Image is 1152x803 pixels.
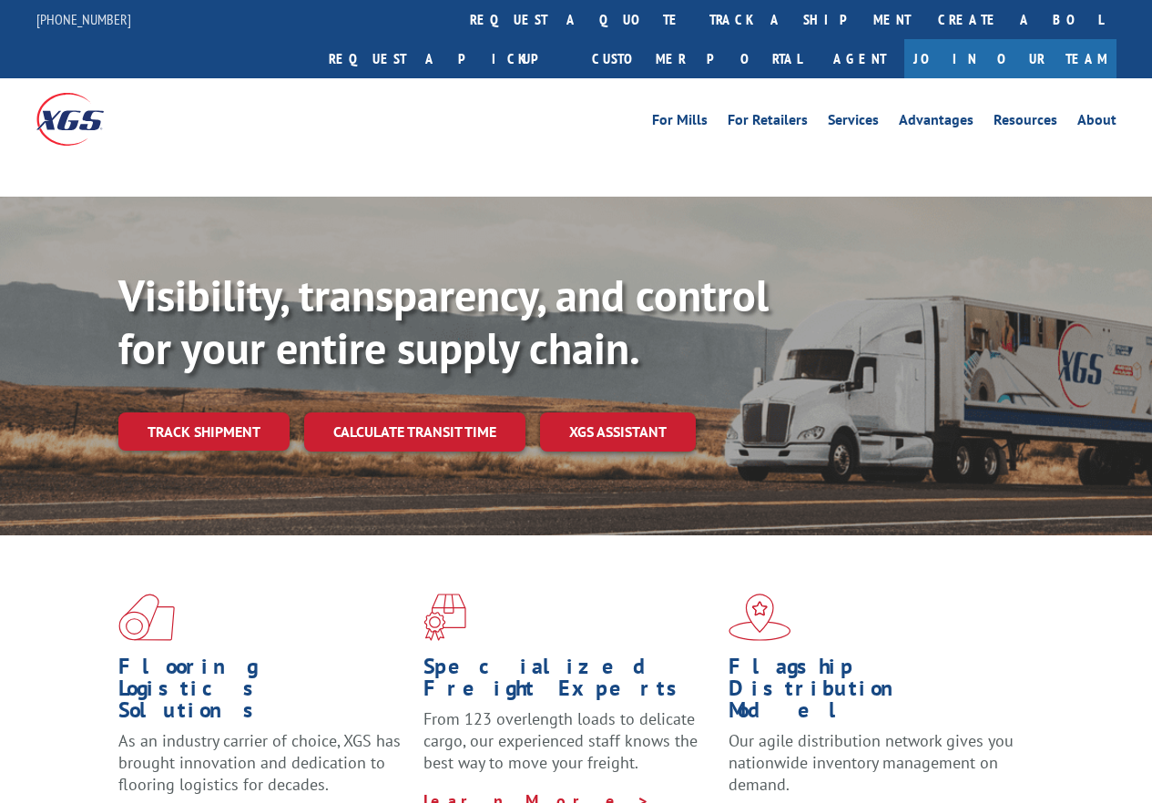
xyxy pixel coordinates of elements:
[729,594,791,641] img: xgs-icon-flagship-distribution-model-red
[904,39,1116,78] a: Join Our Team
[36,10,131,28] a: [PHONE_NUMBER]
[304,412,525,452] a: Calculate transit time
[728,113,808,133] a: For Retailers
[828,113,879,133] a: Services
[1077,113,1116,133] a: About
[729,730,1014,795] span: Our agile distribution network gives you nationwide inventory management on demand.
[118,594,175,641] img: xgs-icon-total-supply-chain-intelligence-red
[815,39,904,78] a: Agent
[315,39,578,78] a: Request a pickup
[423,656,715,708] h1: Specialized Freight Experts
[729,656,1020,730] h1: Flagship Distribution Model
[540,412,696,452] a: XGS ASSISTANT
[994,113,1057,133] a: Resources
[423,708,715,789] p: From 123 overlength loads to delicate cargo, our experienced staff knows the best way to move you...
[578,39,815,78] a: Customer Portal
[118,730,401,795] span: As an industry carrier of choice, XGS has brought innovation and dedication to flooring logistics...
[118,656,410,730] h1: Flooring Logistics Solutions
[652,113,708,133] a: For Mills
[423,594,466,641] img: xgs-icon-focused-on-flooring-red
[899,113,974,133] a: Advantages
[118,412,290,451] a: Track shipment
[118,267,769,376] b: Visibility, transparency, and control for your entire supply chain.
